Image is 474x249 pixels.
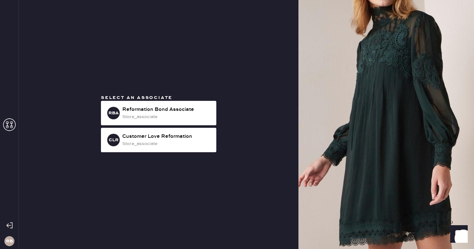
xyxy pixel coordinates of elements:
[101,95,172,101] span: Select an associate
[122,106,211,113] div: Reformation Bond Associate
[108,111,119,115] h3: RBA
[122,140,211,147] div: store_associate
[122,113,211,120] div: store_associate
[444,221,471,248] iframe: Front Chat
[109,138,118,142] h3: CLR
[122,133,211,140] div: Customer Love Reformation
[6,239,13,243] h3: RB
